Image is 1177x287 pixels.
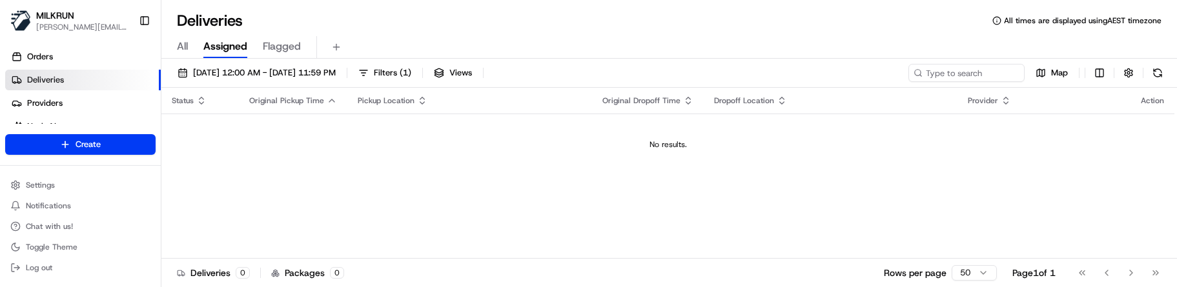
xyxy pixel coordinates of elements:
[5,176,156,194] button: Settings
[1004,15,1162,26] span: All times are displayed using AEST timezone
[5,197,156,215] button: Notifications
[968,95,998,106] span: Provider
[26,242,77,252] span: Toggle Theme
[5,46,161,67] a: Orders
[1012,266,1056,279] div: Page 1 of 1
[449,67,472,79] span: Views
[167,139,1169,150] div: No results.
[172,95,194,106] span: Status
[1141,95,1164,106] div: Action
[203,39,247,54] span: Assigned
[26,201,71,211] span: Notifications
[1149,64,1167,82] button: Refresh
[271,266,344,279] div: Packages
[5,116,161,137] a: Nash AI
[330,267,344,279] div: 0
[177,266,250,279] div: Deliveries
[27,74,64,86] span: Deliveries
[27,51,53,63] span: Orders
[1030,64,1074,82] button: Map
[193,67,336,79] span: [DATE] 12:00 AM - [DATE] 11:59 PM
[177,10,243,31] h1: Deliveries
[5,70,161,90] a: Deliveries
[5,217,156,235] button: Chat with us!
[36,22,128,32] button: [PERSON_NAME][EMAIL_ADDRESS][DOMAIN_NAME]
[1051,67,1068,79] span: Map
[27,121,56,132] span: Nash AI
[5,5,134,36] button: MILKRUNMILKRUN[PERSON_NAME][EMAIL_ADDRESS][DOMAIN_NAME]
[358,95,415,106] span: Pickup Location
[236,267,250,279] div: 0
[27,97,63,109] span: Providers
[263,39,301,54] span: Flagged
[10,10,31,31] img: MILKRUN
[908,64,1025,82] input: Type to search
[76,139,101,150] span: Create
[353,64,417,82] button: Filters(1)
[5,259,156,277] button: Log out
[26,180,55,190] span: Settings
[36,9,74,22] button: MILKRUN
[374,67,411,79] span: Filters
[714,95,774,106] span: Dropoff Location
[400,67,411,79] span: ( 1 )
[5,134,156,155] button: Create
[5,93,161,114] a: Providers
[884,266,947,279] p: Rows per page
[26,262,52,273] span: Log out
[26,221,73,232] span: Chat with us!
[428,64,478,82] button: Views
[602,95,681,106] span: Original Dropoff Time
[177,39,188,54] span: All
[5,238,156,256] button: Toggle Theme
[172,64,342,82] button: [DATE] 12:00 AM - [DATE] 11:59 PM
[249,95,324,106] span: Original Pickup Time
